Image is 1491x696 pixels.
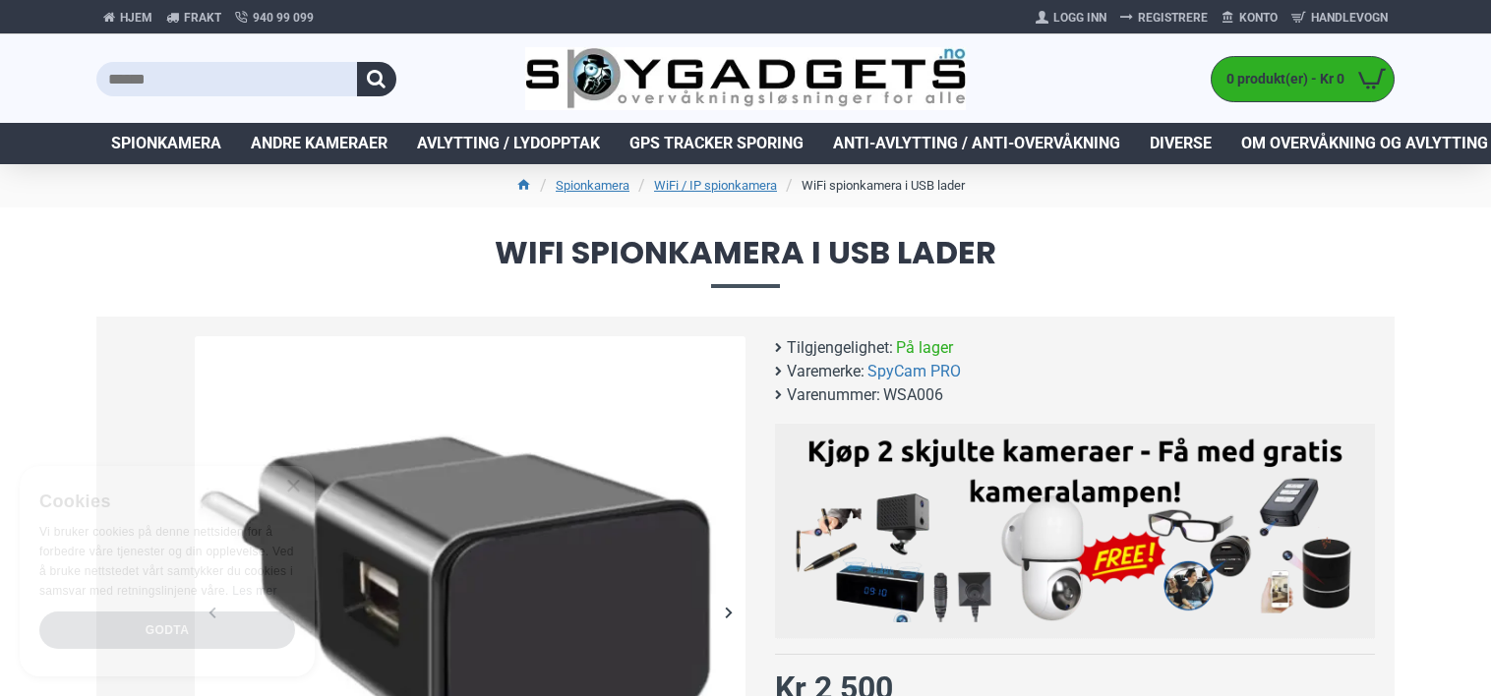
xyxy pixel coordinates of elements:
b: Varenummer: [787,383,880,407]
div: Godta [39,611,295,649]
span: Andre kameraer [251,132,388,155]
img: SpyGadgets.no [525,47,967,111]
span: WSA006 [883,383,943,407]
img: Kjøp 2 skjulte kameraer – Få med gratis kameralampe! [790,434,1360,622]
a: Les mer, opens a new window [232,584,276,598]
a: 0 produkt(er) - Kr 0 [1212,57,1394,101]
b: Tilgjengelighet: [787,336,893,360]
a: Anti-avlytting / Anti-overvåkning [818,123,1135,164]
span: Logg Inn [1053,9,1106,27]
div: Close [285,480,300,494]
a: Diverse [1135,123,1226,164]
a: Avlytting / Lydopptak [402,123,615,164]
span: Spionkamera [111,132,221,155]
span: Om overvåkning og avlytting [1241,132,1488,155]
a: Spionkamera [556,176,629,196]
a: Konto [1215,2,1284,33]
span: Anti-avlytting / Anti-overvåkning [833,132,1120,155]
a: Spionkamera [96,123,236,164]
span: 940 99 099 [253,9,314,27]
span: WiFi spionkamera i USB lader [96,237,1395,287]
span: Konto [1239,9,1278,27]
span: 0 produkt(er) - Kr 0 [1212,69,1349,89]
a: Andre kameraer [236,123,402,164]
b: Varemerke: [787,360,865,383]
span: Hjem [120,9,152,27]
div: Cookies [39,481,282,523]
span: GPS Tracker Sporing [629,132,804,155]
span: Registrere [1138,9,1208,27]
span: Handlevogn [1311,9,1388,27]
a: Handlevogn [1284,2,1395,33]
a: GPS Tracker Sporing [615,123,818,164]
a: WiFi / IP spionkamera [654,176,777,196]
a: Registrere [1113,2,1215,33]
span: På lager [896,336,953,360]
span: Vi bruker cookies på denne nettsiden for å forbedre våre tjenester og din opplevelse. Ved å bruke... [39,525,294,597]
div: Next slide [711,595,745,629]
a: SpyCam PRO [867,360,961,383]
span: Diverse [1150,132,1212,155]
a: Logg Inn [1029,2,1113,33]
span: Frakt [184,9,221,27]
span: Avlytting / Lydopptak [417,132,600,155]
